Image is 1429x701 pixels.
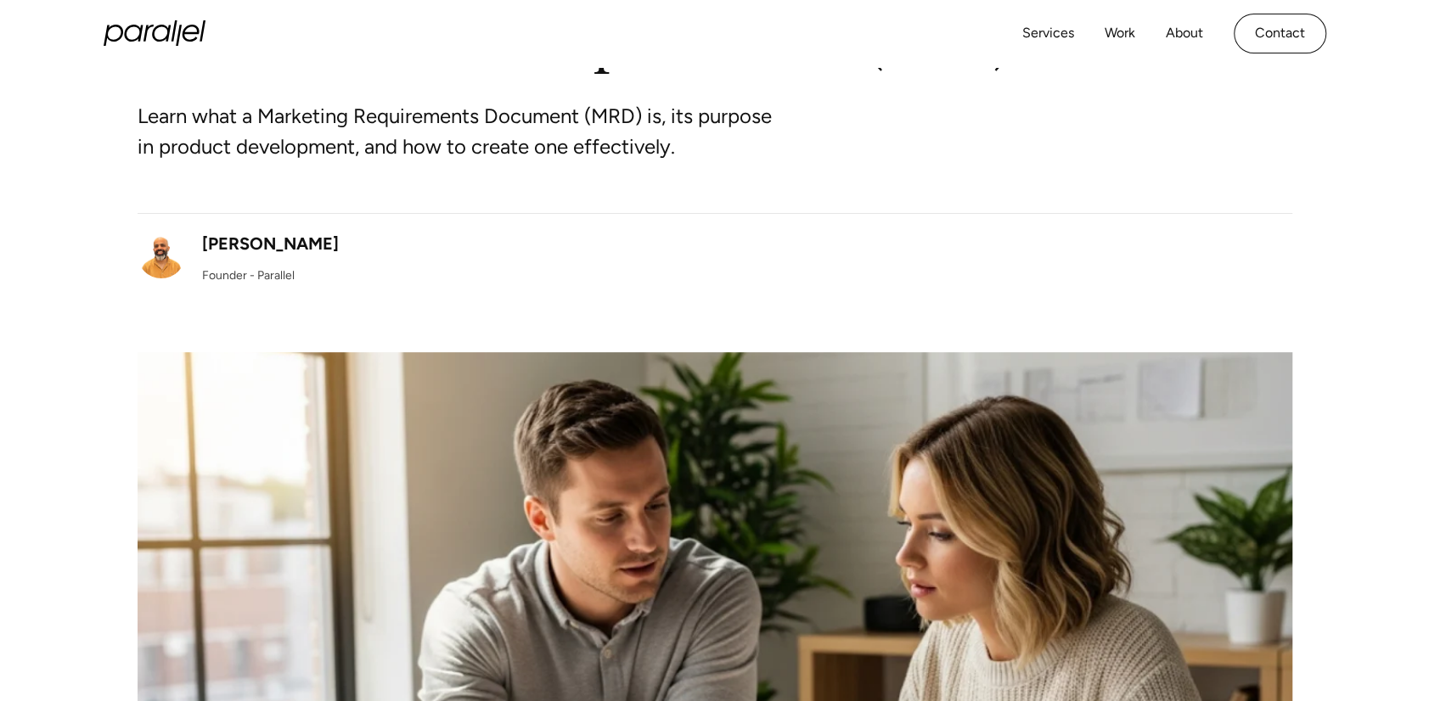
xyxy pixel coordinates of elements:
a: Work [1105,21,1135,46]
div: [PERSON_NAME] [202,231,339,256]
a: Contact [1234,14,1326,53]
p: Learn what a Marketing Requirements Document (MRD) is, its purpose in product development, and ho... [138,101,774,162]
a: home [104,20,205,46]
div: Founder - Parallel [202,266,295,284]
img: Robin Dhanwani [138,231,185,278]
a: About [1166,21,1203,46]
a: Services [1022,21,1074,46]
a: [PERSON_NAME]Founder - Parallel [138,231,339,284]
